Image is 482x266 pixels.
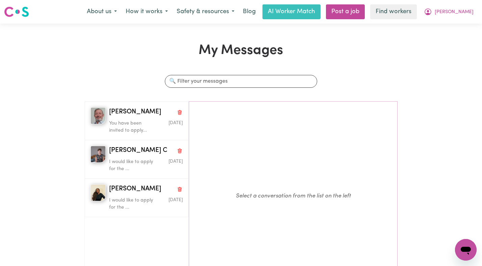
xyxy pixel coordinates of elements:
[370,4,417,19] a: Find workers
[177,108,183,116] button: Delete conversation
[85,179,188,217] button: Lydia K[PERSON_NAME]Delete conversationI would like to apply for the ...Message sent on April 0, ...
[109,107,161,117] span: [PERSON_NAME]
[4,4,29,20] a: Careseekers logo
[109,184,161,194] span: [PERSON_NAME]
[109,158,158,173] p: I would like to apply for the ...
[326,4,365,19] a: Post a job
[455,239,477,261] iframe: Button to launch messaging window
[85,140,188,179] button: Meryl C[PERSON_NAME] CDelete conversationI would like to apply for the ...Message sent on April 2...
[420,5,478,19] button: My Account
[4,6,29,18] img: Careseekers logo
[172,5,239,19] button: Safety & resources
[84,43,398,59] h1: My Messages
[91,184,106,201] img: Lydia K
[169,198,183,202] span: Message sent on April 0, 2025
[169,159,183,164] span: Message sent on April 2, 2025
[82,5,121,19] button: About us
[121,5,172,19] button: How it works
[165,75,318,88] input: 🔍 Filter your messages
[177,146,183,155] button: Delete conversation
[109,146,167,156] span: [PERSON_NAME] C
[239,4,260,19] a: Blog
[177,185,183,193] button: Delete conversation
[91,146,106,163] img: Meryl C
[109,197,158,211] p: I would like to apply for the ...
[435,8,474,16] span: [PERSON_NAME]
[109,120,158,134] p: You have been invited to apply...
[91,107,106,124] img: Mark P
[85,102,188,140] button: Mark P[PERSON_NAME]Delete conversationYou have been invited to apply...Message sent on June 5, 2025
[169,121,183,125] span: Message sent on June 5, 2025
[262,4,321,19] a: AI Worker Match
[236,193,351,199] em: Select a conversation from the list on the left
